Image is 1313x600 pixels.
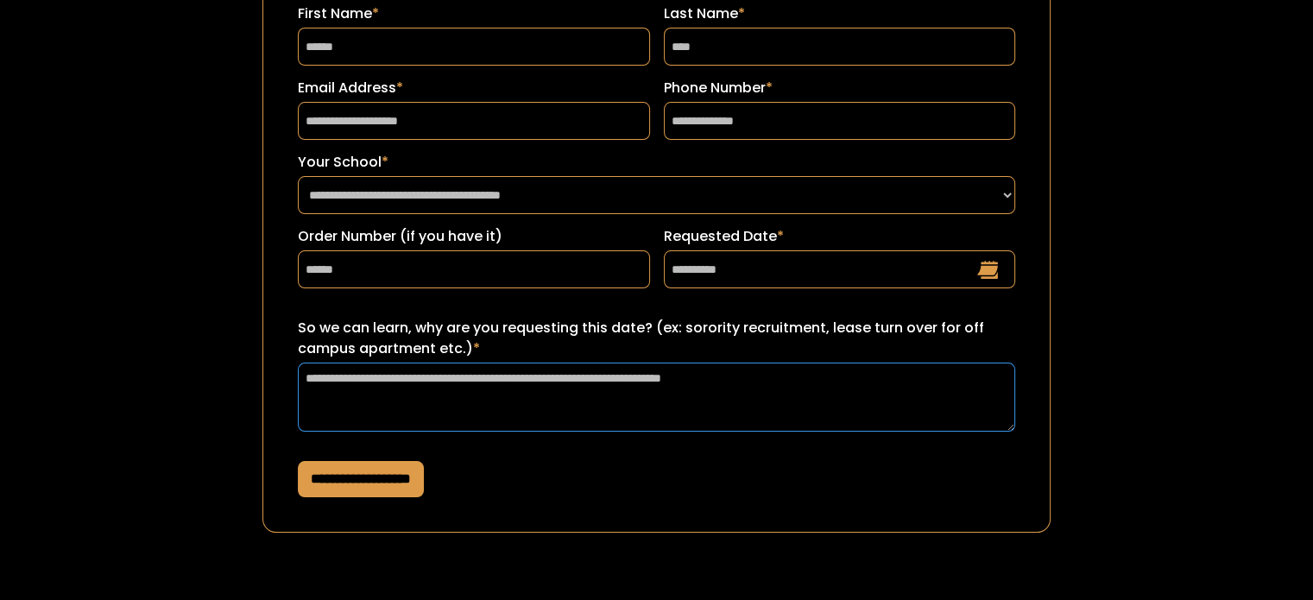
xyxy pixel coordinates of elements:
label: First Name [298,3,649,24]
label: Requested Date [664,226,1015,247]
label: Email Address [298,78,649,98]
label: Phone Number [664,78,1015,98]
label: Your School [298,152,1015,173]
label: So we can learn, why are you requesting this date? (ex: sorority recruitment, lease turn over for... [298,318,1015,359]
label: Order Number (if you have it) [298,226,649,247]
label: Last Name [664,3,1015,24]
